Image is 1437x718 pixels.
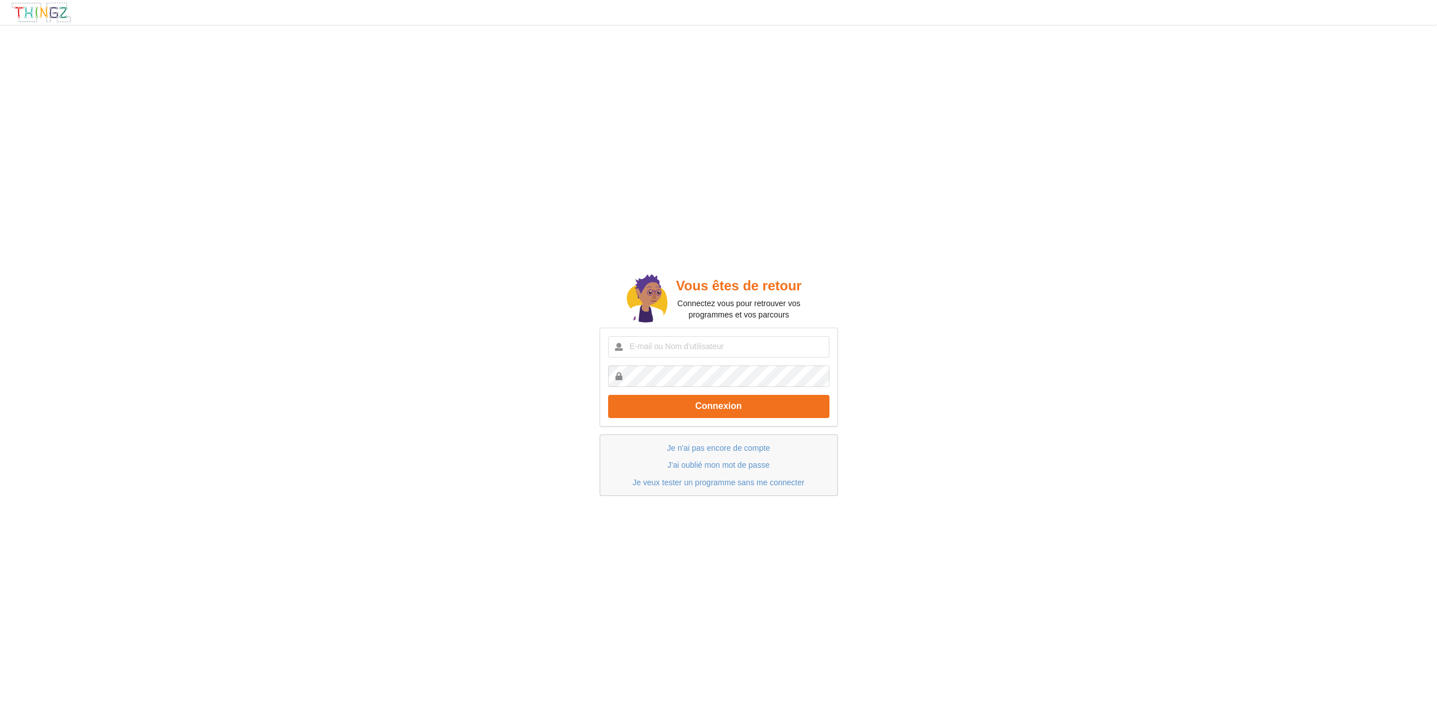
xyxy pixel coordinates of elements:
[627,275,667,324] img: doc.svg
[608,336,829,358] input: E-mail ou Nom d'utilisateur
[608,395,829,418] button: Connexion
[667,460,770,469] a: J'ai oublié mon mot de passe
[667,443,770,452] a: Je n'ai pas encore de compte
[667,277,810,295] h2: Vous êtes de retour
[11,2,72,23] img: thingz_logo.png
[667,298,810,320] p: Connectez vous pour retrouver vos programmes et vos parcours
[632,478,804,487] a: Je veux tester un programme sans me connecter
